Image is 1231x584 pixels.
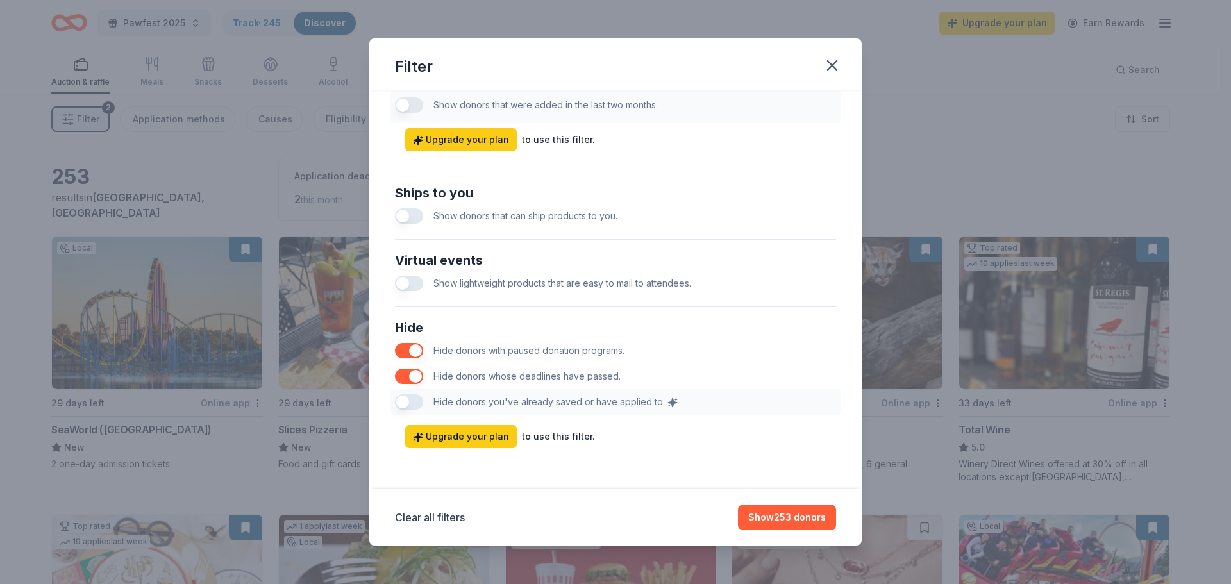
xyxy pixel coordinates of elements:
a: Upgrade your plan [405,425,517,448]
button: Show253 donors [738,505,836,530]
span: Show donors that can ship products to you. [433,210,617,221]
div: Virtual events [395,250,836,271]
div: to use this filter. [522,132,595,147]
span: Upgrade your plan [413,429,509,444]
span: Upgrade your plan [413,132,509,147]
div: Hide [395,317,836,338]
div: Filter [395,56,433,77]
span: Hide donors with paused donation programs. [433,345,624,356]
div: to use this filter. [522,429,595,444]
span: Show lightweight products that are easy to mail to attendees. [433,278,691,288]
div: Ships to you [395,183,836,203]
a: Upgrade your plan [405,128,517,151]
span: Hide donors whose deadlines have passed. [433,371,621,381]
button: Clear all filters [395,510,465,525]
